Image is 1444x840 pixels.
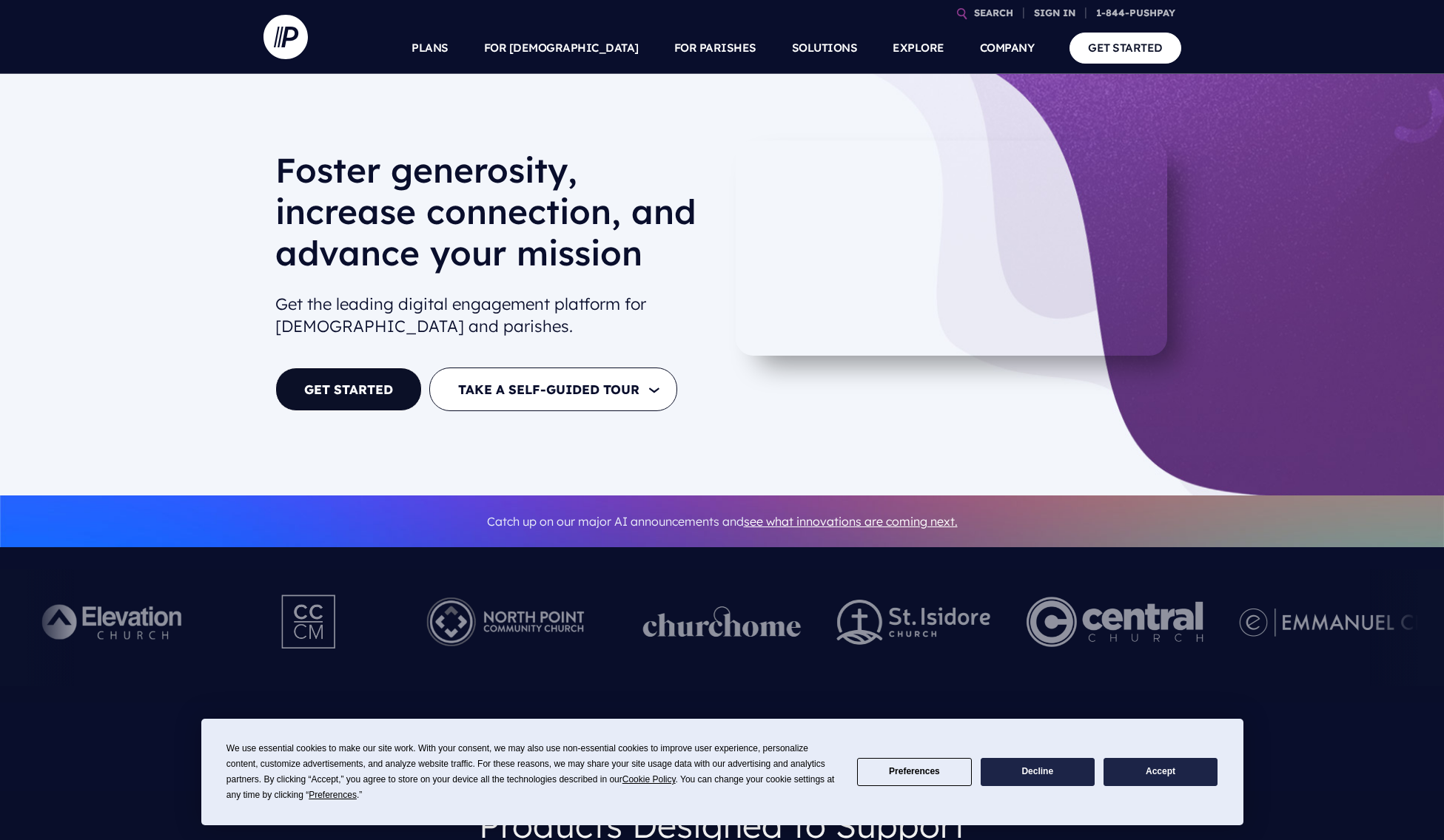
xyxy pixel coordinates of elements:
img: Pushpay_Logo__NorthPoint [403,581,607,663]
div: We use essential cookies to make our site work. With your consent, we may also use non-essential ... [226,741,839,803]
a: PLANS [412,22,449,74]
button: Accept [1104,758,1218,787]
p: Catch up on our major AI announcements and [275,505,1169,538]
button: TAKE A SELF-GUIDED TOUR [429,367,677,411]
a: SOLUTIONS [792,22,858,74]
h2: Get the leading digital engagement platform for [DEMOGRAPHIC_DATA] and parishes. [275,287,711,345]
img: Central Church Henderson NV [1026,581,1203,663]
img: Pushpay_Logo__CCM [251,581,368,663]
a: EXPLORE [893,22,944,74]
h1: Foster generosity, increase connection, and advance your mission [275,149,711,285]
a: GET STARTED [275,367,422,411]
a: COMPANY [980,22,1035,74]
a: GET STARTED [1069,33,1181,63]
span: Cookie Policy [622,774,676,785]
img: Pushpay_Logo__Elevation [12,581,215,663]
button: Decline [981,758,1095,787]
button: Preferences [857,758,971,787]
a: FOR [DEMOGRAPHIC_DATA] [484,22,639,74]
a: see what innovations are coming next. [744,514,958,529]
a: FOR PARISHES [674,22,756,74]
span: Preferences [309,790,357,800]
div: Cookie Consent Prompt [201,719,1243,825]
img: pp_logos_2 [836,600,990,645]
img: pp_logos_1 [642,606,801,637]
